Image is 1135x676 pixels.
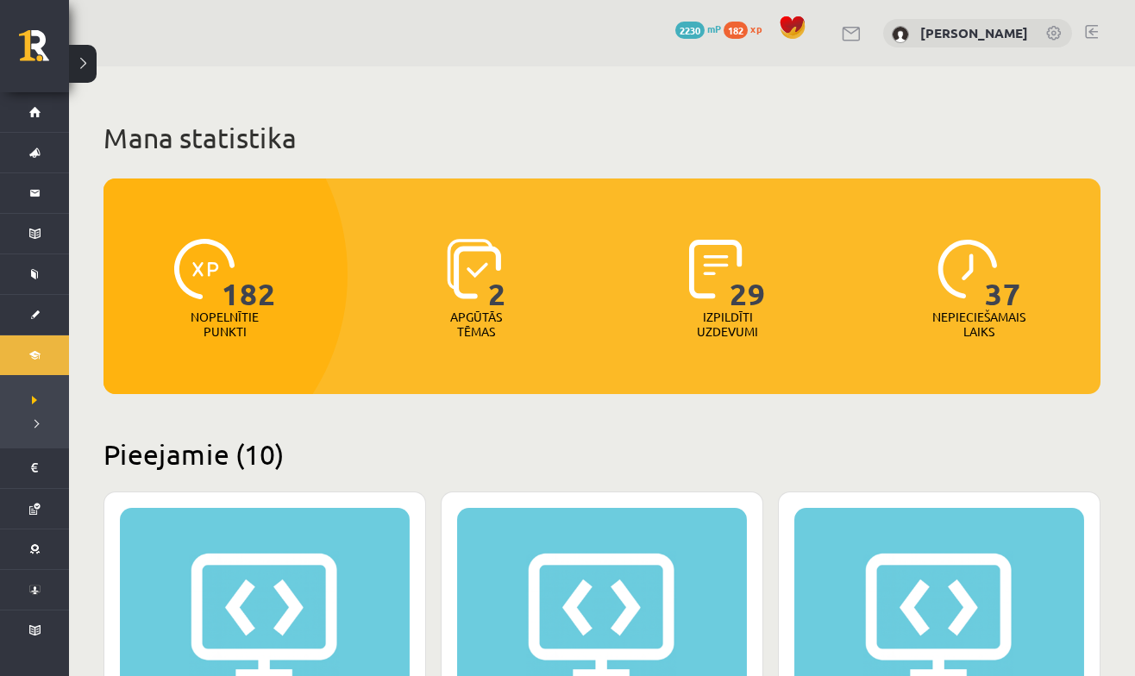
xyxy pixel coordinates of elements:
span: 2 [488,239,506,310]
p: Izpildīti uzdevumi [694,310,762,339]
span: 29 [730,239,766,310]
span: 182 [222,239,276,310]
a: 2230 mP [675,22,721,35]
span: 2230 [675,22,705,39]
img: icon-learned-topics-4a711ccc23c960034f471b6e78daf4a3bad4a20eaf4de84257b87e66633f6470.svg [447,239,501,299]
img: icon-completed-tasks-ad58ae20a441b2904462921112bc710f1caf180af7a3daa7317a5a94f2d26646.svg [689,239,743,299]
p: Nepieciešamais laiks [932,310,1025,339]
a: 182 xp [724,22,770,35]
span: xp [750,22,762,35]
img: Vladislava Smirnova [892,26,909,43]
p: Apgūtās tēmas [442,310,510,339]
img: icon-xp-0682a9bc20223a9ccc6f5883a126b849a74cddfe5390d2b41b4391c66f2066e7.svg [174,239,235,299]
span: 182 [724,22,748,39]
span: mP [707,22,721,35]
span: 37 [985,239,1021,310]
h2: Pieejamie (10) [103,437,1101,471]
p: Nopelnītie punkti [191,310,259,339]
a: [PERSON_NAME] [920,24,1028,41]
a: Rīgas 1. Tālmācības vidusskola [19,30,69,73]
h1: Mana statistika [103,121,1101,155]
img: icon-clock-7be60019b62300814b6bd22b8e044499b485619524d84068768e800edab66f18.svg [937,239,998,299]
